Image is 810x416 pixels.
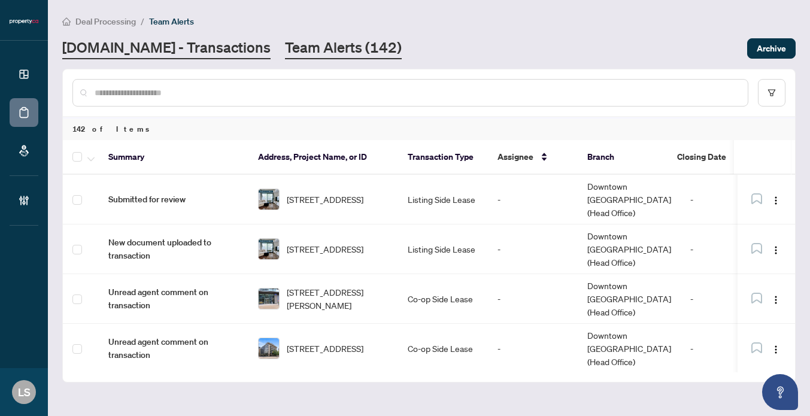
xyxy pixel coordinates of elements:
td: Downtown [GEOGRAPHIC_DATA] (Head Office) [578,274,681,324]
button: Logo [766,239,785,259]
span: [STREET_ADDRESS] [287,193,363,206]
td: - [681,324,765,374]
li: / [141,14,144,28]
img: Logo [771,196,781,205]
button: Logo [766,289,785,308]
td: - [681,274,765,324]
td: - [488,175,578,224]
span: Unread agent comment on transaction [108,286,239,312]
button: Archive [747,38,796,59]
span: Closing Date [677,150,726,163]
span: Unread agent comment on transaction [108,335,239,362]
img: Logo [771,345,781,354]
span: LS [18,384,31,400]
span: filter [767,89,776,97]
span: [STREET_ADDRESS] [287,342,363,355]
div: 142 of Items [63,117,795,140]
td: - [681,224,765,274]
span: Assignee [497,150,533,163]
a: [DOMAIN_NAME] - Transactions [62,38,271,59]
img: Logo [771,295,781,305]
button: Logo [766,339,785,358]
td: Listing Side Lease [398,224,488,274]
th: Address, Project Name, or ID [248,140,398,175]
img: Logo [771,245,781,255]
td: Co-op Side Lease [398,274,488,324]
img: thumbnail-img [259,239,279,259]
th: Transaction Type [398,140,488,175]
span: Archive [757,39,786,58]
img: thumbnail-img [259,189,279,209]
button: Logo [766,190,785,209]
img: thumbnail-img [259,338,279,359]
span: Team Alerts [149,16,194,27]
img: logo [10,18,38,25]
td: - [488,274,578,324]
span: Submitted for review [108,193,239,206]
td: - [681,175,765,224]
span: Deal Processing [75,16,136,27]
td: Downtown [GEOGRAPHIC_DATA] (Head Office) [578,324,681,374]
th: Summary [99,140,248,175]
button: Open asap [762,374,798,410]
th: Assignee [488,140,578,175]
span: [STREET_ADDRESS] [287,242,363,256]
td: - [488,224,578,274]
td: Co-op Side Lease [398,324,488,374]
td: Downtown [GEOGRAPHIC_DATA] (Head Office) [578,175,681,224]
th: Closing Date [668,140,751,175]
td: Listing Side Lease [398,175,488,224]
a: Team Alerts (142) [285,38,402,59]
td: - [488,324,578,374]
span: New document uploaded to transaction [108,236,239,262]
span: home [62,17,71,26]
span: [STREET_ADDRESS][PERSON_NAME] [287,286,389,312]
button: filter [758,79,785,107]
td: Downtown [GEOGRAPHIC_DATA] (Head Office) [578,224,681,274]
img: thumbnail-img [259,289,279,309]
th: Branch [578,140,668,175]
